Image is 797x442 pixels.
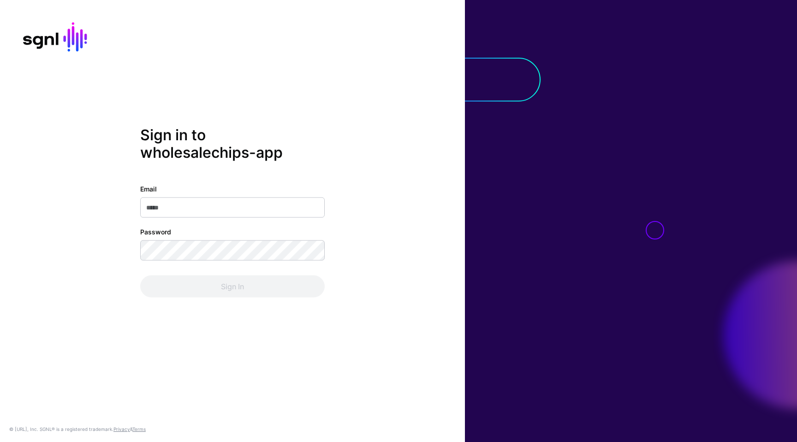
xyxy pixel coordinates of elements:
[140,126,325,162] h2: Sign in to wholesalechips-app
[9,425,146,433] div: © [URL], Inc. SGNL® is a registered trademark. &
[132,426,146,432] a: Terms
[113,426,130,432] a: Privacy
[140,184,157,193] label: Email
[140,227,171,236] label: Password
